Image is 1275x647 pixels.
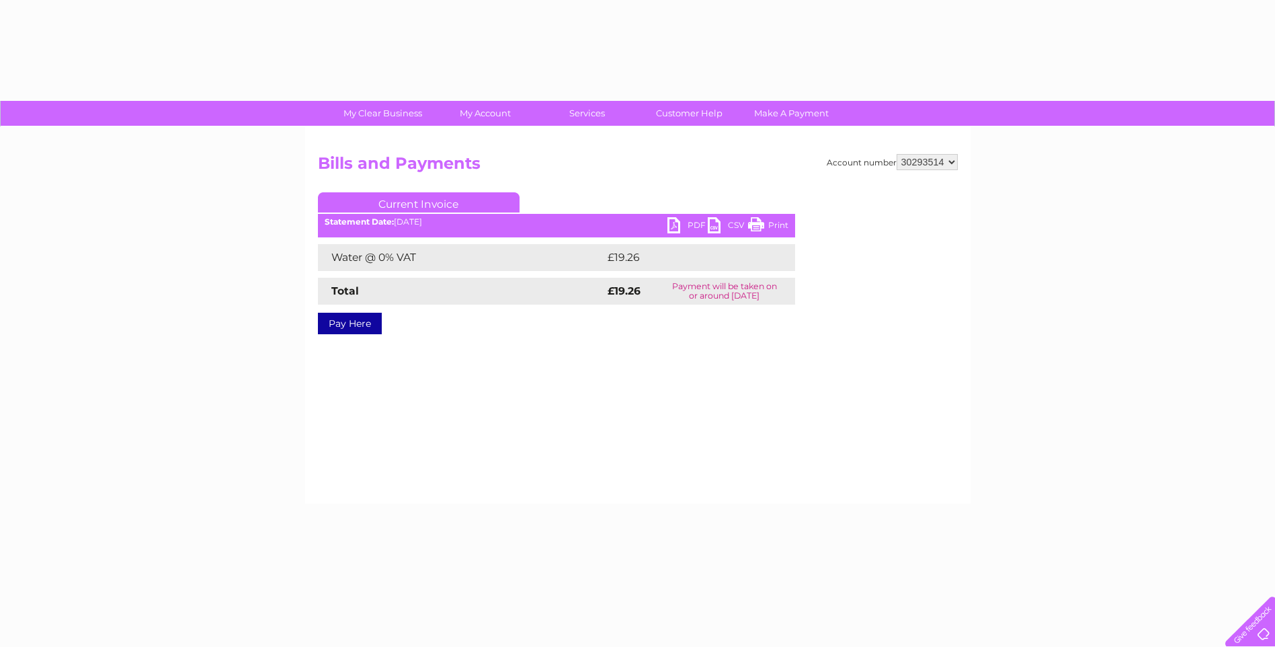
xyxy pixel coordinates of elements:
[318,313,382,334] a: Pay Here
[318,244,604,271] td: Water @ 0% VAT
[325,217,394,227] b: Statement Date:
[748,217,788,237] a: Print
[708,217,748,237] a: CSV
[827,154,958,170] div: Account number
[318,154,958,180] h2: Bills and Payments
[327,101,438,126] a: My Clear Business
[318,217,795,227] div: [DATE]
[429,101,540,126] a: My Account
[736,101,847,126] a: Make A Payment
[608,284,641,297] strong: £19.26
[667,217,708,237] a: PDF
[331,284,359,297] strong: Total
[318,192,520,213] a: Current Invoice
[654,278,795,305] td: Payment will be taken on or around [DATE]
[532,101,643,126] a: Services
[604,244,767,271] td: £19.26
[634,101,745,126] a: Customer Help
